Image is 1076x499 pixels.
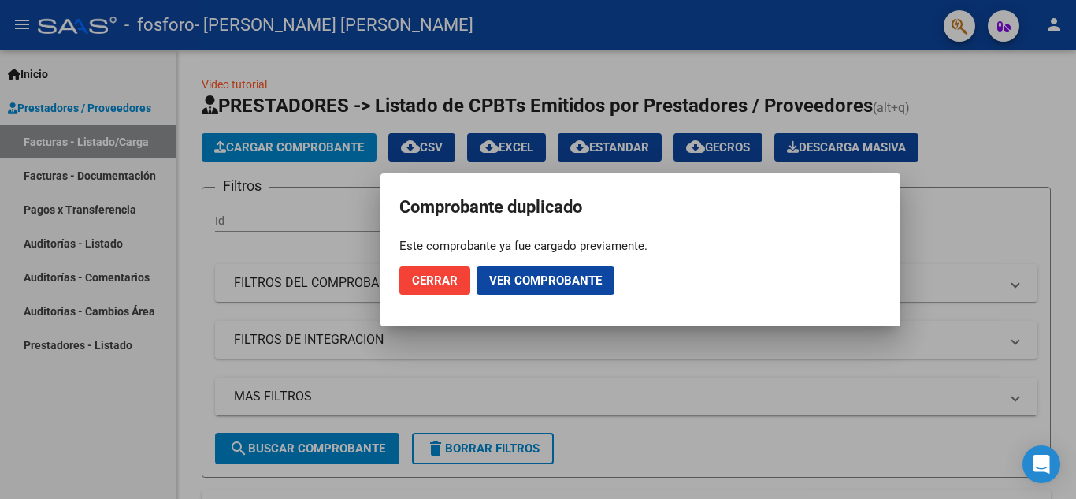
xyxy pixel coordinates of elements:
[489,274,602,288] span: Ver comprobante
[399,266,470,295] button: Cerrar
[1022,445,1060,483] div: Open Intercom Messenger
[399,238,881,254] div: Este comprobante ya fue cargado previamente.
[412,274,458,288] span: Cerrar
[399,192,881,222] h2: Comprobante duplicado
[477,266,614,295] button: Ver comprobante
